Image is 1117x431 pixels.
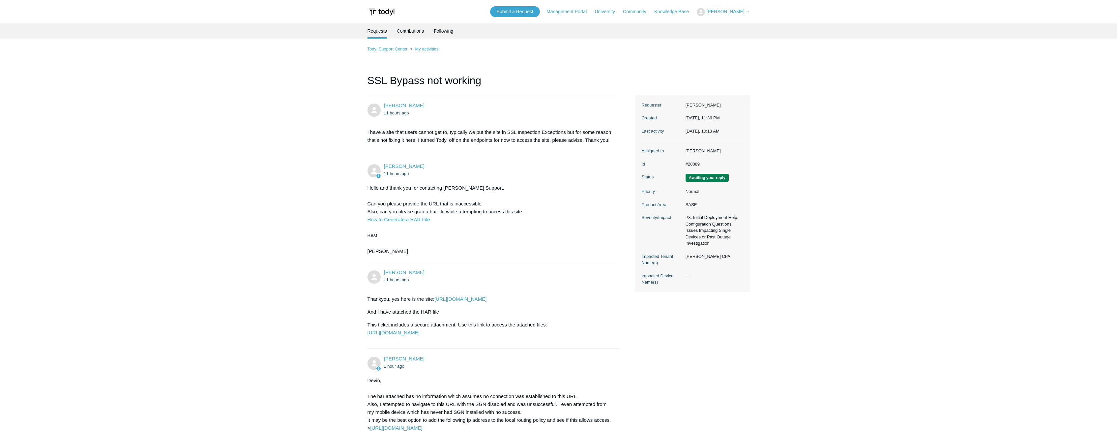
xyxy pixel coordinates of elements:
dd: Normal [682,188,743,195]
span: Devin Filippelli [384,103,425,108]
dd: — [682,273,743,279]
a: My activities [415,46,438,51]
a: [PERSON_NAME] [384,163,425,169]
a: Community [623,8,653,15]
li: Todyl Support Center [367,46,409,51]
dd: SASE [682,201,743,208]
a: [URL][DOMAIN_NAME] [367,330,420,335]
a: Todyl Support Center [367,46,408,51]
dt: Id [642,161,682,168]
div: Hello and thank you for contacting [PERSON_NAME] Support. Can you please provide the URL that is ... [367,184,613,255]
a: How to Generate a HAR File [367,217,430,222]
img: Todyl Support Center Help Center home page [367,6,396,18]
time: 09/12/2025, 10:13 [384,364,404,369]
dt: Impacted Device Name(s) [642,273,682,286]
dt: Created [642,115,682,121]
dt: Product Area [642,201,682,208]
dt: Requester [642,102,682,108]
time: 09/11/2025, 23:36 [686,115,720,120]
span: Kris Haire [384,163,425,169]
p: This ticket includes a secure attachment. Use this link to access the attached files: [367,321,613,337]
dd: [PERSON_NAME] [682,102,743,108]
a: Contributions [397,23,424,39]
a: [URL][DOMAIN_NAME] [434,296,486,302]
a: University [595,8,621,15]
dt: Priority [642,188,682,195]
time: 09/12/2025, 10:13 [686,129,720,134]
dt: Severity/Impact [642,214,682,221]
a: [PERSON_NAME] [384,103,425,108]
a: [URL][DOMAIN_NAME] [370,425,422,431]
a: Knowledge Base [654,8,695,15]
a: [PERSON_NAME] [384,356,425,361]
time: 09/11/2025, 23:38 [384,171,409,176]
dt: Assigned to [642,148,682,154]
dd: [PERSON_NAME] CPA [682,253,743,260]
a: Submit a Request [490,6,540,17]
a: [PERSON_NAME] [384,269,425,275]
li: My activities [409,46,438,51]
span: We are waiting for you to respond [686,174,729,182]
dt: Last activity [642,128,682,135]
dt: Status [642,174,682,180]
p: I have a site that users cannot get to, typically we put the site in SSL Inspection Exceptions bu... [367,128,613,144]
button: [PERSON_NAME] [697,8,750,16]
dt: Impacted Tenant Name(s) [642,253,682,266]
span: [PERSON_NAME] [706,9,744,14]
time: 09/12/2025, 00:02 [384,277,409,282]
dd: #28089 [682,161,743,168]
a: Following [434,23,453,39]
dd: P3: Initial Deployment Help, Configuration Questions, Issues Impacting Single Devices or Past Out... [682,214,743,247]
p: Thankyou, yes here is the site: [367,295,613,303]
p: And I have attached the HAR file [367,308,613,316]
span: Kris Haire [384,356,425,361]
dd: [PERSON_NAME] [682,148,743,154]
span: Devin Filippelli [384,269,425,275]
h1: SSL Bypass not working [367,73,620,95]
a: Management Portal [546,8,593,15]
time: 09/11/2025, 23:36 [384,110,409,115]
li: Requests [367,23,387,39]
